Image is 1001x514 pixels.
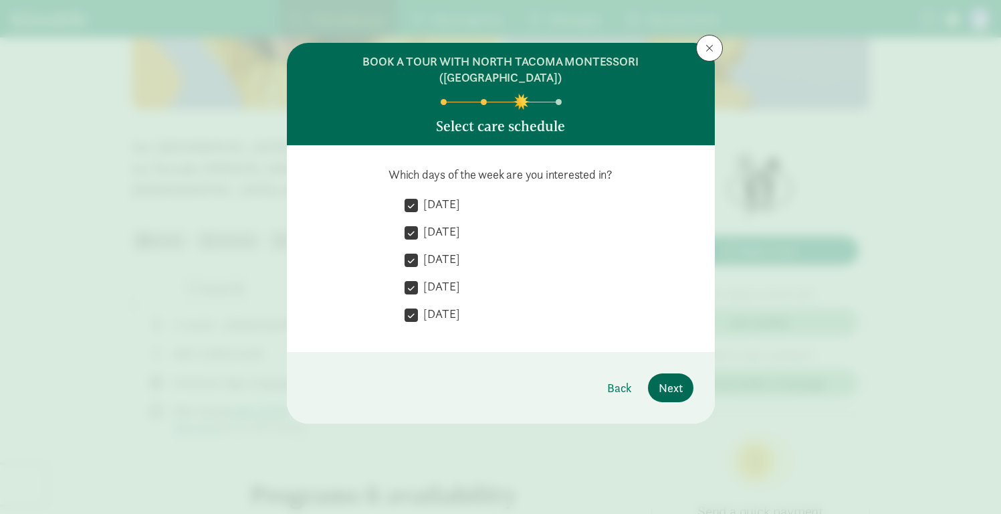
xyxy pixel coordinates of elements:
[648,373,693,402] button: Next
[308,54,693,86] h6: BOOK A TOUR WITH NORTH TACOMA MONTESSORI ([GEOGRAPHIC_DATA])
[418,306,460,322] label: [DATE]
[418,251,460,267] label: [DATE]
[418,278,460,294] label: [DATE]
[418,224,460,240] label: [DATE]
[607,379,632,397] span: Back
[418,196,460,212] label: [DATE]
[308,167,693,183] p: Which days of the week are you interested in?
[436,118,565,135] h5: Select care schedule
[596,373,643,402] button: Back
[659,379,683,397] span: Next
